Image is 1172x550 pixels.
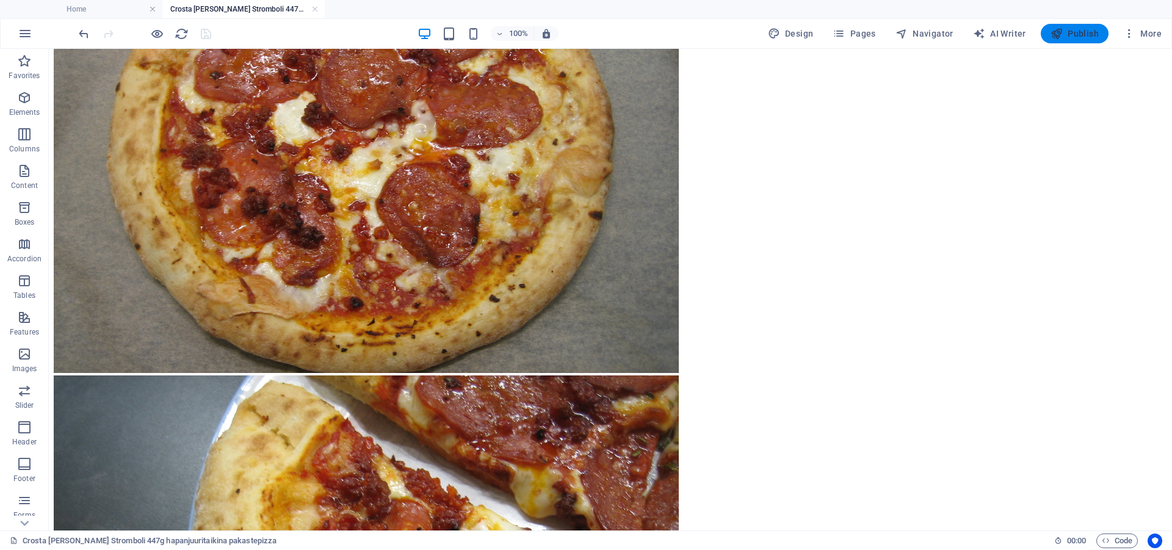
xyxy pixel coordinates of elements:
[1041,24,1109,43] button: Publish
[1123,27,1162,40] span: More
[1148,534,1162,548] button: Usercentrics
[763,24,819,43] button: Design
[15,400,34,410] p: Slider
[895,27,953,40] span: Navigator
[10,534,277,548] a: Click to cancel selection. Double-click to open Pages
[10,327,39,337] p: Features
[13,474,35,483] p: Footer
[12,364,37,374] p: Images
[12,437,37,447] p: Header
[162,2,325,16] h4: Crosta [PERSON_NAME] Stromboli 447g hapanjuuritaikina pakastepizza
[833,27,875,40] span: Pages
[1067,534,1086,548] span: 00 00
[968,24,1031,43] button: AI Writer
[1102,534,1132,548] span: Code
[9,107,40,117] p: Elements
[768,27,814,40] span: Design
[9,71,40,81] p: Favorites
[1118,24,1167,43] button: More
[509,26,529,41] h6: 100%
[1096,534,1138,548] button: Code
[13,291,35,300] p: Tables
[175,27,189,41] i: Reload page
[973,27,1026,40] span: AI Writer
[7,254,42,264] p: Accordion
[76,26,91,41] button: undo
[77,27,91,41] i: Undo: Change Lazyload (Ctrl+Z)
[891,24,958,43] button: Navigator
[1051,27,1099,40] span: Publish
[15,217,35,227] p: Boxes
[9,144,40,154] p: Columns
[541,28,552,39] i: On resize automatically adjust zoom level to fit chosen device.
[11,181,38,190] p: Content
[491,26,534,41] button: 100%
[763,24,819,43] div: Design (Ctrl+Alt+Y)
[13,510,35,520] p: Forms
[1054,534,1087,548] h6: Session time
[150,26,164,41] button: Click here to leave preview mode and continue editing
[1076,536,1077,545] span: :
[174,26,189,41] button: reload
[828,24,880,43] button: Pages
